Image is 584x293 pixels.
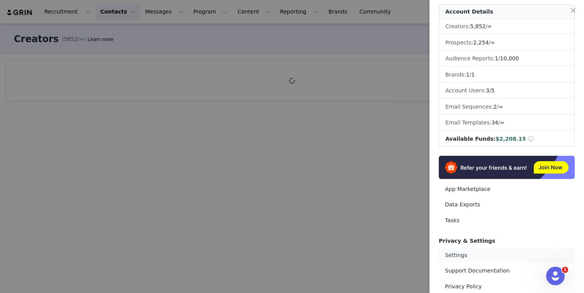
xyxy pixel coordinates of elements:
div: Account Details [439,5,574,19]
span: 1 [562,267,568,273]
span: 2 [493,104,497,110]
span: 2,254 [473,39,489,46]
span: Privacy & Settings [439,238,495,244]
span: 3 [486,87,489,94]
a: Data Exports [439,198,575,212]
span: ∞ [500,119,505,126]
li: Email Templates: [439,116,574,130]
li: Brands: [439,68,574,82]
span: / [466,72,475,78]
span: ∞ [491,39,495,46]
li: Audience Reports: / [439,51,574,66]
span: 5,852 [470,23,486,29]
span: / [493,104,503,110]
img: Refer & Earn [439,156,575,179]
span: 34 [491,119,498,126]
span: ∞ [487,23,492,29]
span: 1 [466,72,470,78]
a: App Marketplace [439,182,575,196]
span: 1 [495,55,498,61]
a: Settings [439,248,575,262]
li: Account Users: [439,83,574,98]
li: Prospects: [439,36,574,50]
a: Tasks [439,213,575,228]
a: Support Documentation [439,264,575,278]
span: $2,208.15 [496,136,526,142]
span: / [491,119,504,126]
span: Available Funds: [445,136,496,142]
span: / [486,87,495,94]
span: / [470,23,492,29]
span: / [473,39,495,46]
span: 10,000 [500,55,519,61]
iframe: Intercom live chat [546,267,565,285]
li: Creators: [439,19,574,34]
span: 5 [491,87,495,94]
li: Email Sequences: [439,100,574,114]
i: icon: close [570,7,576,14]
span: 1 [471,72,475,78]
span: ∞ [499,104,503,110]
